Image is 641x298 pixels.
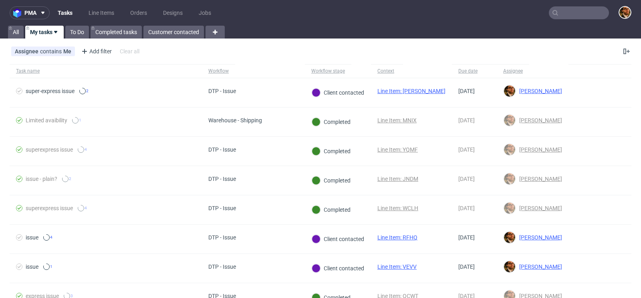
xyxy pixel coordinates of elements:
span: [DATE] [458,88,475,94]
span: [PERSON_NAME] [516,117,562,124]
div: Workflow [208,68,229,74]
span: 4 [50,234,52,241]
span: 2 [86,88,89,94]
span: pma [24,10,36,16]
span: [DATE] [458,264,475,270]
span: Assignee [15,48,40,55]
span: [PERSON_NAME] [516,176,562,182]
div: DTP - Issue [208,88,236,94]
span: [DATE] [458,176,475,182]
div: Assignee [503,68,523,74]
div: Completed [312,176,351,185]
span: [DATE] [458,205,475,211]
a: Orders [125,6,152,19]
span: 4 [85,146,87,153]
div: issue [26,234,38,241]
img: logo [13,8,24,18]
img: Matteo Corsico [619,7,631,18]
img: Matteo Corsico [504,261,515,272]
button: pma [10,6,50,19]
div: Completed [312,147,351,156]
a: Customer contacted [143,26,204,39]
div: Workflow stage [311,68,345,74]
span: [PERSON_NAME] [516,264,562,270]
span: [PERSON_NAME] [516,234,562,241]
div: super-express issue [26,88,75,94]
div: Completed [312,118,351,126]
span: Due date [458,68,490,75]
span: 1 [79,117,81,124]
span: 1 [50,264,52,270]
a: Jobs [194,6,216,19]
div: Clear all [118,46,141,57]
span: [PERSON_NAME] [516,88,562,94]
a: Line Item: JNDM [377,176,418,182]
div: Add filter [78,45,113,58]
img: Matteo Corsico [504,85,515,97]
div: Limited avaibility [26,117,67,124]
span: [DATE] [458,117,475,124]
div: DTP - Issue [208,234,236,241]
div: superexpress issue [26,146,73,153]
div: DTP - Issue [208,146,236,153]
a: Line Item: WCLH [377,205,418,211]
div: issue [26,264,38,270]
div: Me [63,48,71,55]
a: Designs [158,6,187,19]
div: Completed [312,205,351,214]
a: Completed tasks [91,26,142,39]
div: Context [377,68,397,74]
div: DTP - Issue [208,176,236,182]
div: Client contacted [312,88,364,97]
img: Matteo Corsico [504,173,515,184]
a: Line Item: RFHQ [377,234,417,241]
img: Matteo Corsico [504,144,515,155]
a: Line Item: MNIX [377,117,417,124]
span: 2 [69,176,71,182]
a: Tasks [53,6,77,19]
span: contains [40,48,63,55]
img: Matteo Corsico [504,232,515,243]
div: Warehouse - Shipping [208,117,262,124]
span: [PERSON_NAME] [516,146,562,153]
div: issue - plain? [26,176,57,182]
a: To Do [65,26,89,39]
a: Line Item: [PERSON_NAME] [377,88,445,94]
span: [DATE] [458,146,475,153]
img: Matteo Corsico [504,203,515,214]
div: Client contacted [312,235,364,243]
span: Task name [16,68,196,75]
div: DTP - Issue [208,264,236,270]
a: Line Item: VEVV [377,264,417,270]
a: Line Item: YQMF [377,146,418,153]
img: Matteo Corsico [504,115,515,126]
span: [PERSON_NAME] [516,205,562,211]
a: My tasks [25,26,64,39]
span: [DATE] [458,234,475,241]
div: superexpress issue [26,205,73,211]
a: Line Items [84,6,119,19]
a: All [8,26,24,39]
div: DTP - Issue [208,205,236,211]
div: Client contacted [312,264,364,273]
span: 4 [85,205,87,211]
